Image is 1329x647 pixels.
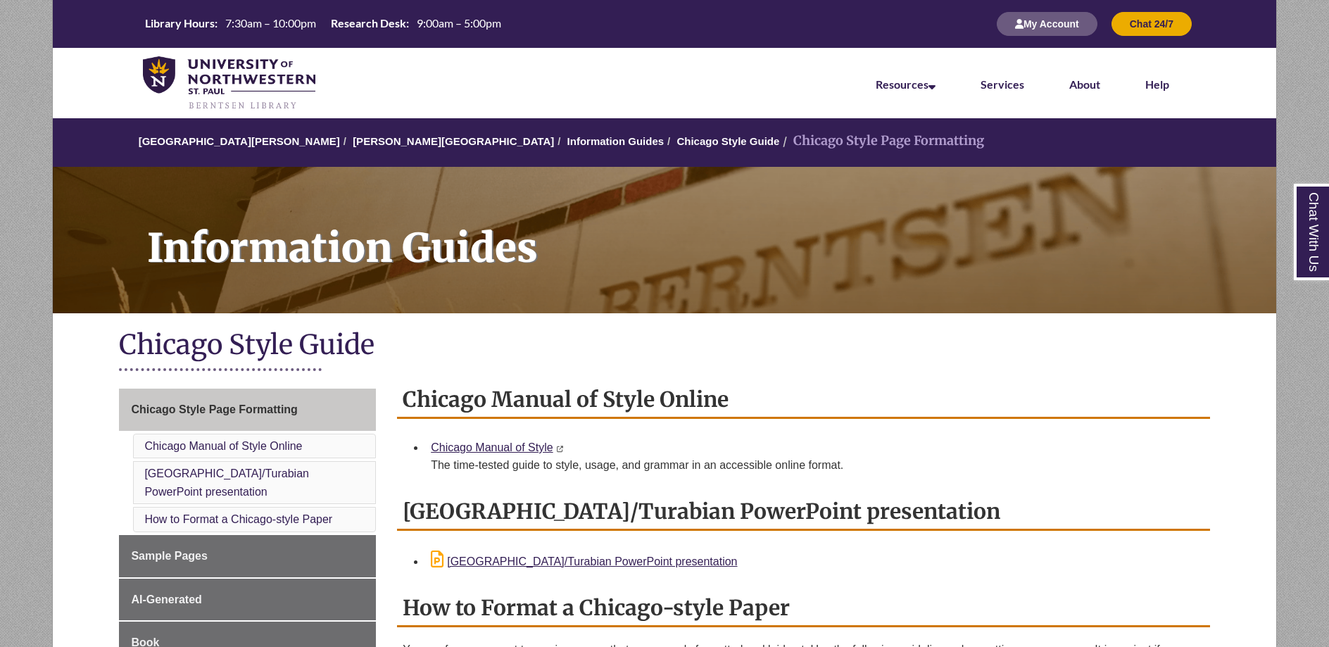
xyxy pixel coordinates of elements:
th: Library Hours: [139,15,220,31]
a: AI-Generated [119,579,376,621]
th: Research Desk: [325,15,411,31]
img: UNWSP Library Logo [143,56,315,111]
table: Hours Today [139,15,507,31]
a: Help [1145,77,1169,91]
a: Chicago Style Guide [676,135,779,147]
a: Chicago Manual of Style [431,441,553,453]
button: Chat 24/7 [1111,12,1192,36]
span: Sample Pages [131,550,208,562]
a: Information Guides [567,135,664,147]
span: Chicago Style Page Formatting [131,403,297,415]
button: My Account [997,12,1097,36]
h2: Chicago Manual of Style Online [397,382,1209,419]
div: The time-tested guide to style, usage, and grammar in an accessible online format. [431,457,1198,474]
a: Information Guides [53,167,1276,313]
a: My Account [997,18,1097,30]
h1: Information Guides [132,167,1276,295]
a: Chat 24/7 [1111,18,1192,30]
a: [PERSON_NAME][GEOGRAPHIC_DATA] [353,135,554,147]
a: [GEOGRAPHIC_DATA]/Turabian PowerPoint presentation [144,467,309,498]
a: How to Format a Chicago-style Paper [144,513,332,525]
h1: Chicago Style Guide [119,327,1209,365]
a: Sample Pages [119,535,376,577]
span: AI-Generated [131,593,201,605]
a: About [1069,77,1100,91]
li: Chicago Style Page Formatting [779,131,984,151]
a: Resources [876,77,936,91]
a: Hours Today [139,15,507,32]
i: This link opens in a new window [556,446,564,452]
a: Chicago Style Page Formatting [119,389,376,431]
span: 9:00am – 5:00pm [417,16,501,30]
a: [GEOGRAPHIC_DATA]/Turabian PowerPoint presentation [431,555,737,567]
span: 7:30am – 10:00pm [225,16,316,30]
h2: How to Format a Chicago-style Paper [397,590,1209,627]
a: Chicago Manual of Style Online [144,440,302,452]
a: [GEOGRAPHIC_DATA][PERSON_NAME] [139,135,340,147]
h2: [GEOGRAPHIC_DATA]/Turabian PowerPoint presentation [397,494,1209,531]
a: Services [981,77,1024,91]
